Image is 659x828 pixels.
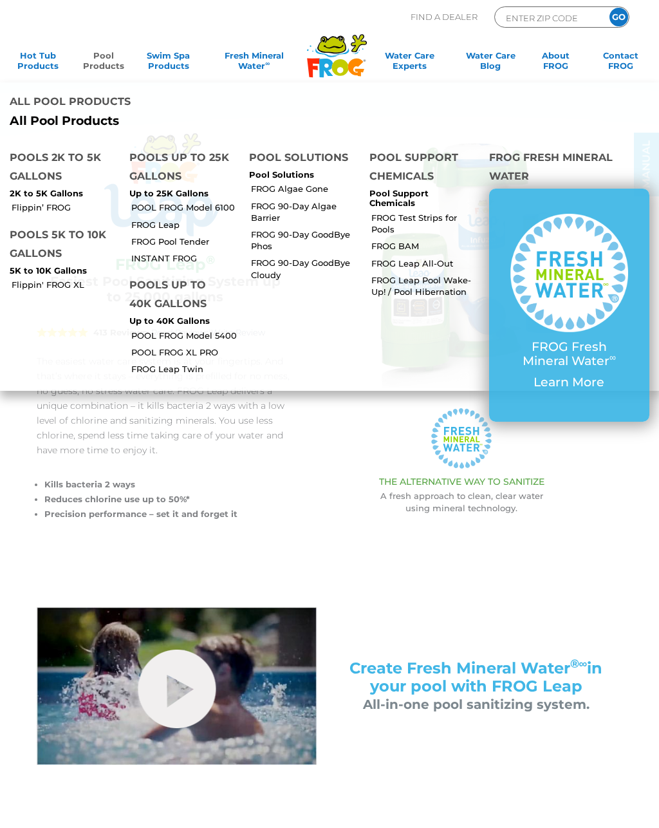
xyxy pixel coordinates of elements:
a: POOL FROG XL PRO [131,346,239,358]
a: Water CareBlog [465,50,516,76]
p: The easiest water care system is at your fingertips. And that’s where it stays – everything is pr... [37,354,293,458]
p: Up to 40K Gallons [129,316,230,326]
input: Zip Code Form [505,10,591,25]
a: FROG Fresh Mineral Water∞ Learn More [510,214,628,397]
h3: THE ALTERNATIVE WAY TO SANITIZE [320,476,603,487]
a: Hot TubProducts [13,50,64,76]
a: POOL FROG Model 5400 [131,330,239,341]
a: POOL FROG Model 6100 [131,202,239,213]
input: GO [609,8,628,26]
a: FROG Algae Gone [251,183,359,194]
a: FROG Leap [131,219,239,231]
a: INSTANT FROG [131,252,239,264]
a: FROG Leap Pool Wake-Up! / Pool Hibernation [371,274,479,297]
a: FROG Test Strips for Pools [371,212,479,235]
h4: FROG Fresh Mineral Water [489,148,649,189]
span: Create Fresh Mineral Water in your pool with FROG Leap [349,659,603,695]
h4: Pool Support Chemicals [369,148,470,189]
sup: ∞ [609,352,616,363]
a: FROG BAM [371,240,479,252]
p: 2K to 5K Gallons [10,189,110,199]
li: Kills bacteria 2 ways [44,477,293,492]
a: ContactFROG [595,50,646,76]
a: Flippin' FROG XL [12,279,120,290]
a: Flippin’ FROG [12,202,120,213]
h4: All Pool Products [10,92,320,114]
span: All-in-one pool sanitizing system. [363,697,589,712]
h4: Pools up to 25K Gallons [129,148,230,189]
img: flippin-frog-video-still [37,607,317,765]
sup: ®∞ [570,657,588,671]
a: FROG 90-Day Algae Barrier [251,200,359,223]
a: FROG Pool Tender [131,236,239,247]
li: Precision performance – set it and forget it [44,507,293,522]
a: All Pool Products [10,114,320,129]
li: Reduces chlorine use up to 50%* [44,492,293,507]
p: Pool Support Chemicals [369,189,470,209]
h4: Pools 2K to 5K Gallons [10,148,110,189]
a: PoolProducts [78,50,129,76]
a: Pool Solutions [249,169,314,180]
p: Up to 25K Gallons [129,189,230,199]
a: FROG 90-Day GoodBye Cloudy [251,257,359,280]
p: FROG Fresh Mineral Water [510,340,628,370]
a: Swim SpaProducts [143,50,194,76]
sup: ∞ [265,60,270,67]
a: AboutFROG [530,50,581,76]
a: FROG 90-Day GoodBye Phos [251,229,359,252]
a: FROG Leap All-Out [371,258,479,269]
p: 5K to 10K Gallons [10,266,110,276]
h4: Pools 5K to 10K Gallons [10,225,110,266]
a: Fresh MineralWater∞ [209,50,300,76]
p: Learn More [510,375,628,390]
p: Find A Dealer [411,6,478,28]
h4: Pool Solutions [249,148,349,170]
h4: Pools up to 40K Gallons [129,276,230,316]
a: Water CareExperts [369,50,450,76]
a: FROG Leap Twin [131,363,239,375]
p: A fresh approach to clean, clear water using mineral technology. [320,490,603,514]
